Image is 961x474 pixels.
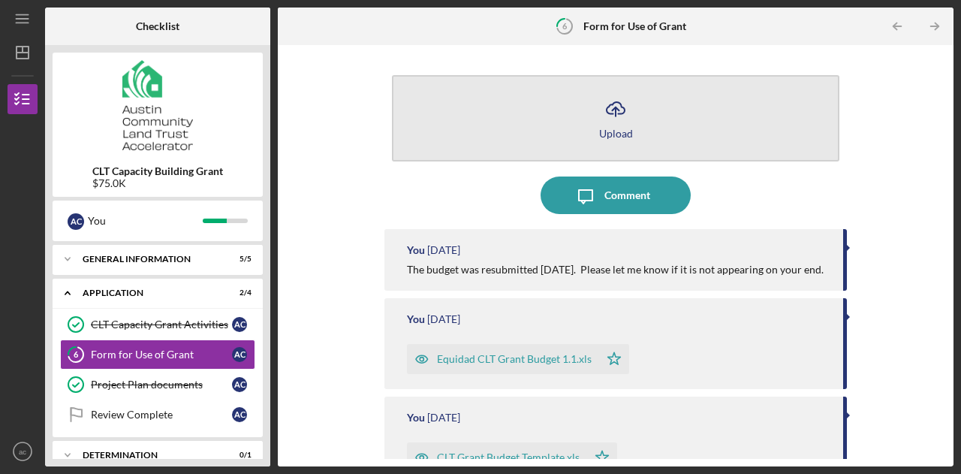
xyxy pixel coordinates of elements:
[583,20,686,32] b: Form for Use of Grant
[407,264,824,276] div: The budget was resubmitted [DATE]. Please let me know if it is not appearing on your end.
[407,442,617,472] button: CLT Grant Budget Template.xls
[60,309,255,340] a: CLT Capacity Grant Activitiesac
[224,451,252,460] div: 0 / 1
[437,353,592,365] div: Equidad CLT Grant Budget 1.1.xls
[232,377,247,392] div: a c
[53,60,263,150] img: Product logo
[91,349,232,361] div: Form for Use of Grant
[232,407,247,422] div: a c
[83,288,214,297] div: Application
[407,412,425,424] div: You
[604,177,650,214] div: Comment
[60,400,255,430] a: Review Completeac
[91,409,232,421] div: Review Complete
[60,340,255,370] a: 6Form for Use of Grantac
[19,448,26,456] text: ac
[74,350,79,360] tspan: 6
[232,317,247,332] div: a c
[224,288,252,297] div: 2 / 4
[392,75,839,162] button: Upload
[83,255,214,264] div: General Information
[599,128,633,139] div: Upload
[562,21,568,31] tspan: 6
[232,347,247,362] div: a c
[8,436,38,466] button: ac
[541,177,691,214] button: Comment
[136,20,179,32] b: Checklist
[427,244,460,256] time: 2025-08-04 20:26
[83,451,214,460] div: Determination
[407,244,425,256] div: You
[91,379,232,391] div: Project Plan documents
[407,344,629,374] button: Equidad CLT Grant Budget 1.1.xls
[427,313,460,325] time: 2025-07-30 16:22
[92,177,223,189] div: $75.0K
[427,412,460,424] time: 2025-07-30 16:15
[407,313,425,325] div: You
[68,213,84,230] div: a c
[224,255,252,264] div: 5 / 5
[88,208,203,234] div: You
[91,319,232,331] div: CLT Capacity Grant Activities
[60,370,255,400] a: Project Plan documentsac
[92,165,223,177] b: CLT Capacity Building Grant
[437,451,580,463] div: CLT Grant Budget Template.xls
